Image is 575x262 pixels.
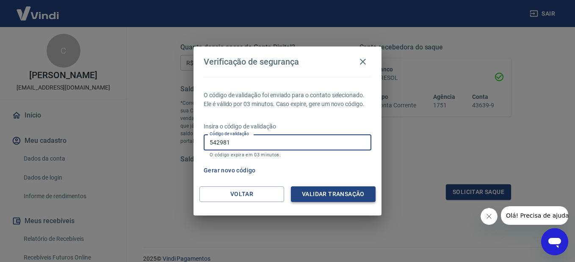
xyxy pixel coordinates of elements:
[204,91,371,109] p: O código de validação foi enviado para o contato selecionado. Ele é válido por 03 minutos. Caso e...
[501,206,568,225] iframe: Mensagem da empresa
[541,228,568,255] iframe: Botão para abrir a janela de mensagens
[210,152,365,158] p: O código expira em 03 minutos.
[210,131,249,137] label: Código de validação
[5,6,71,13] span: Olá! Precisa de ajuda?
[204,57,299,67] h4: Verificação de segurança
[204,122,371,131] p: Insira o código de validação
[481,208,498,225] iframe: Fechar mensagem
[291,186,376,202] button: Validar transação
[199,186,284,202] button: Voltar
[200,163,259,178] button: Gerar novo código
